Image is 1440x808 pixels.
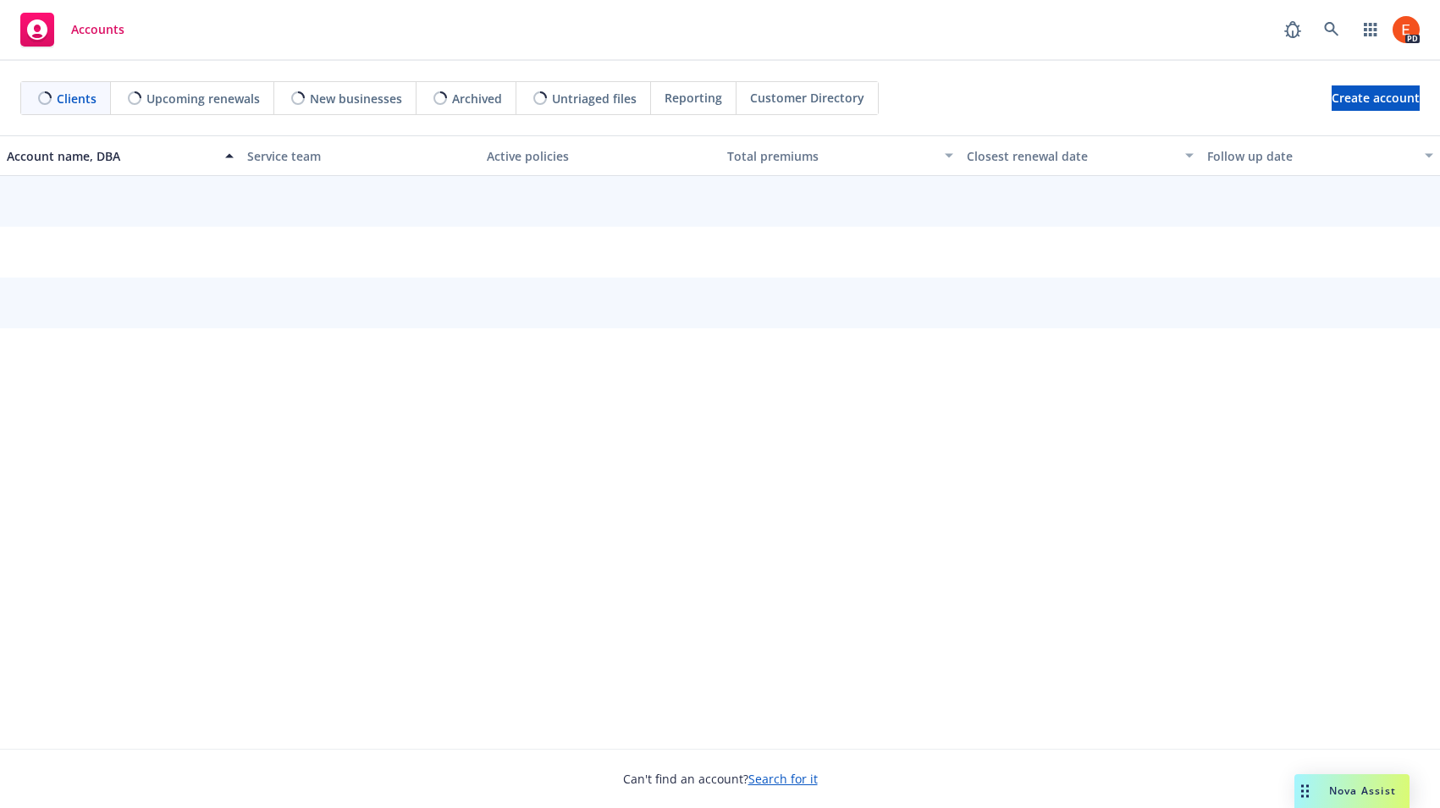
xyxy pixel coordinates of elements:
span: New businesses [310,90,402,107]
div: Total premiums [727,147,935,165]
a: Report a Bug [1276,13,1310,47]
span: Upcoming renewals [146,90,260,107]
div: Drag to move [1294,774,1316,808]
button: Active policies [480,135,720,176]
div: Account name, DBA [7,147,215,165]
span: Clients [57,90,97,107]
div: Closest renewal date [967,147,1175,165]
a: Search [1315,13,1349,47]
button: Total premiums [720,135,961,176]
a: Create account [1332,85,1420,111]
img: photo [1393,16,1420,43]
a: Search for it [748,771,818,787]
div: Service team [247,147,474,165]
a: Switch app [1354,13,1388,47]
span: Archived [452,90,502,107]
a: Accounts [14,6,131,53]
span: Customer Directory [750,89,864,107]
span: Untriaged files [552,90,637,107]
span: Reporting [665,89,722,107]
span: Can't find an account? [623,770,818,788]
span: Accounts [71,23,124,36]
button: Closest renewal date [960,135,1200,176]
div: Follow up date [1207,147,1415,165]
button: Service team [240,135,481,176]
button: Nova Assist [1294,774,1410,808]
span: Create account [1332,82,1420,114]
span: Nova Assist [1329,783,1396,798]
div: Active policies [487,147,714,165]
